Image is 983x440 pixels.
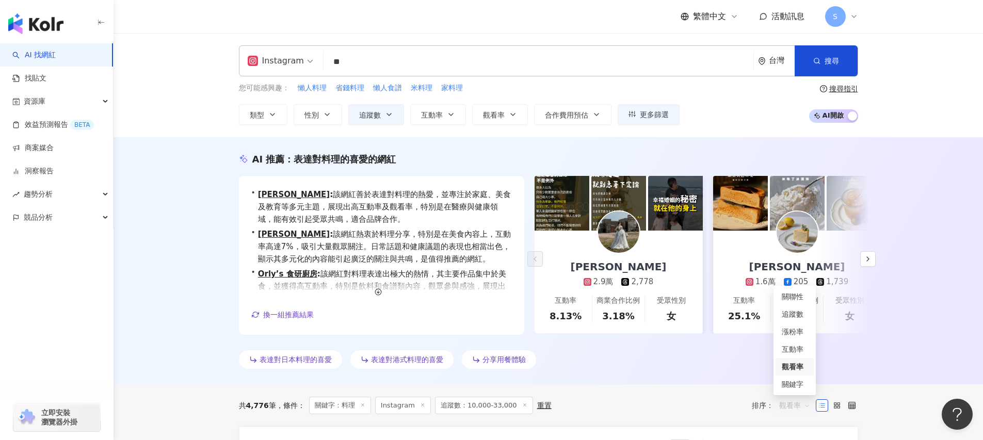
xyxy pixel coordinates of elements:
[239,401,276,410] div: 共 筆
[258,188,512,225] span: 該網紅善於表達對料理的熱愛，並專注於家庭、美食及教育等多元主題，展現出高互動率及觀看率，特別是在醫療與健康領域，能有效引起受眾共鳴，適合品牌合作。
[239,83,289,93] span: 您可能感興趣：
[348,104,404,125] button: 追蹤數
[794,276,809,287] div: 205
[693,11,726,22] span: 繁體中文
[335,83,364,93] span: 省錢料理
[758,57,766,65] span: environment
[298,83,327,93] span: 懶人料理
[309,397,371,414] span: 關鍵字：料理
[782,344,808,355] div: 互動率
[330,230,333,239] span: :
[597,296,640,306] div: 商業合作比例
[782,361,808,372] div: 觀看率
[258,228,512,265] span: 該網紅熱衷於料理分享，特別是在美食內容上，互動率高達7%，吸引大量觀眾關注。日常話題和健康議題的表現也相當出色，顯示其多元化的內容能引起廣泛的關注與共鳴，是值得推薦的網紅。
[472,104,528,125] button: 觀看率
[845,309,855,322] div: 女
[359,111,381,119] span: 追蹤數
[12,120,94,130] a: 效益預測報告BETA
[258,190,330,199] a: [PERSON_NAME]
[441,83,463,93] span: 家料理
[667,309,676,322] div: 女
[294,104,342,125] button: 性別
[545,111,588,119] span: 合作費用預估
[24,183,53,206] span: 趨勢分析
[441,83,463,94] button: 家料理
[24,90,45,113] span: 資源庫
[239,104,287,125] button: 類型
[829,85,858,93] div: 搜尋指引
[12,143,54,153] a: 商案媒合
[825,57,839,65] span: 搜尋
[771,11,804,21] span: 活動訊息
[12,166,54,176] a: 洞察報告
[246,401,269,410] span: 4,776
[12,50,56,60] a: searchAI 找網紅
[317,269,320,279] span: :
[713,176,768,231] img: post-image
[41,408,77,427] span: 立即安裝 瀏覽器外掛
[555,296,576,306] div: 互動率
[560,259,677,274] div: [PERSON_NAME]
[602,309,634,322] div: 3.18%
[752,397,816,414] div: 排序：
[375,397,431,414] span: Instagram
[294,154,396,165] span: 表達對料理的喜愛的網紅
[733,296,755,306] div: 互動率
[782,326,808,337] div: 漲粉率
[258,269,317,279] a: Orly’s 食研廚房
[537,401,552,410] div: 重置
[640,110,669,119] span: 更多篩選
[827,176,881,231] img: post-image
[263,311,314,319] span: 換一組推薦結果
[250,111,264,119] span: 類型
[782,291,808,302] div: 關聯性
[777,211,818,253] img: KOL Avatar
[276,401,305,410] span: 條件 ：
[260,355,332,364] span: 表達對日本料理的喜愛
[776,305,814,323] div: 追蹤數
[776,340,814,358] div: 互動率
[782,308,808,320] div: 追蹤數
[8,13,63,34] img: logo
[942,399,973,430] iframe: Help Scout Beacon - Open
[17,409,37,426] img: chrome extension
[833,11,837,22] span: S
[251,268,512,305] div: •
[755,276,776,287] div: 1.6萬
[483,111,505,119] span: 觀看率
[618,104,680,125] button: 更多篩選
[304,111,319,119] span: 性別
[534,104,611,125] button: 合作費用預估
[24,206,53,229] span: 競品分析
[769,56,795,65] div: 台灣
[335,83,365,94] button: 省錢料理
[795,45,858,76] button: 搜尋
[258,230,330,239] a: [PERSON_NAME]
[411,83,432,93] span: 米料理
[776,288,814,305] div: 關聯性
[535,176,589,231] img: post-image
[373,83,402,93] span: 懶人食譜
[782,379,808,390] div: 關鍵字
[410,104,466,125] button: 互動率
[251,307,314,322] button: 換一組推薦結果
[297,83,327,94] button: 懶人料理
[12,73,46,84] a: 找貼文
[770,176,825,231] img: post-image
[776,358,814,376] div: 觀看率
[251,228,512,265] div: •
[371,355,443,364] span: 表達對港式料理的喜愛
[373,83,402,94] button: 懶人食譜
[728,309,760,322] div: 25.1%
[591,176,646,231] img: post-image
[550,309,582,322] div: 8.13%
[13,403,100,431] a: chrome extension立即安裝 瀏覽器外掛
[535,231,703,333] a: [PERSON_NAME]2.9萬2,778互動率8.13%商業合作比例3.18%受眾性別女
[598,211,639,253] img: KOL Avatar
[410,83,433,94] button: 米料理
[251,188,512,225] div: •
[248,53,304,69] div: Instagram
[739,259,856,274] div: [PERSON_NAME]
[779,397,810,414] span: 觀看率
[435,397,533,414] span: 追蹤數：10,000-33,000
